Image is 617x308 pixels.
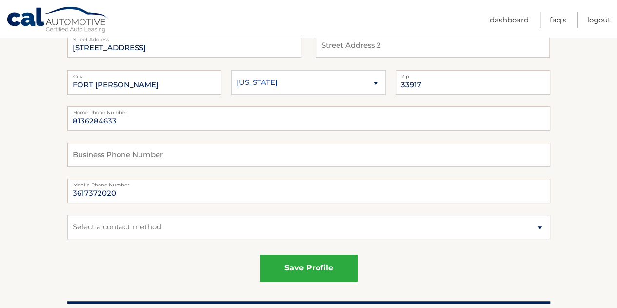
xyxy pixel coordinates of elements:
[67,179,550,186] label: Mobile Phone Number
[396,70,550,95] input: Zip
[67,70,222,95] input: City
[67,106,550,114] label: Home Phone Number
[67,70,222,78] label: City
[550,12,566,28] a: FAQ's
[260,255,358,282] button: save profile
[316,33,550,58] input: Street Address 2
[396,70,550,78] label: Zip
[67,143,550,167] input: Business Phone Number
[67,179,550,203] input: Mobile Phone Number
[6,6,109,35] a: Cal Automotive
[587,12,611,28] a: Logout
[490,12,529,28] a: Dashboard
[67,106,550,131] input: Home Phone Number
[67,33,301,58] input: Street Address 2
